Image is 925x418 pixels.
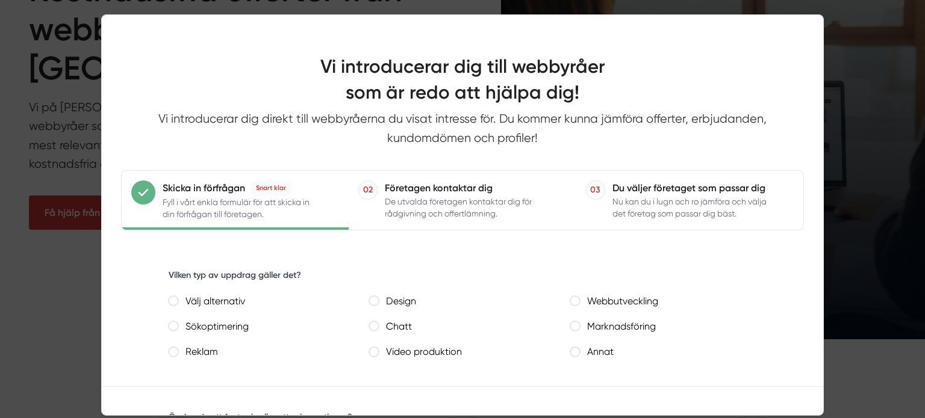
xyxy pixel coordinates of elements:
label: Marknadsföring [580,318,756,336]
p: Du väljer företaget som passar dig [612,180,794,195]
span: Fyll i vårt enkla formulär för att skicka in din förfrågan till företagen. [163,196,322,220]
span: Snart klar [250,180,292,196]
span: 02 [363,184,373,196]
p: Vi introducerar dig direkt till webbyråerna du visat intresse för. Du kommer kunna jämföra offert... [131,109,794,153]
h4: Vi introducerar dig till webbyråer som är redo att hjälpa dig! [131,54,794,109]
span: Nu kan du i lugn och ro jämföra och välja det företag som passar dig bäst. [612,195,776,220]
label: Sökoptimering [178,318,355,336]
label: Annat [580,343,756,361]
label: Välj alternativ [178,293,355,310]
label: Chatt [379,318,555,336]
label: Webbutveckling [580,293,756,310]
span: De utvalda företagen kontaktar dig för rådgivning och offertlämning. [385,195,548,220]
label: Reklam [178,343,355,361]
label: Video produktion [379,343,555,361]
span: 03 [590,184,600,196]
label: Vilken typ av uppdrag gäller det? [169,270,301,280]
nav: Progress [102,170,823,230]
label: Design [379,293,555,310]
p: Skicka in förfrågan [163,180,245,195]
p: Företagen kontaktar dig [385,180,566,195]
